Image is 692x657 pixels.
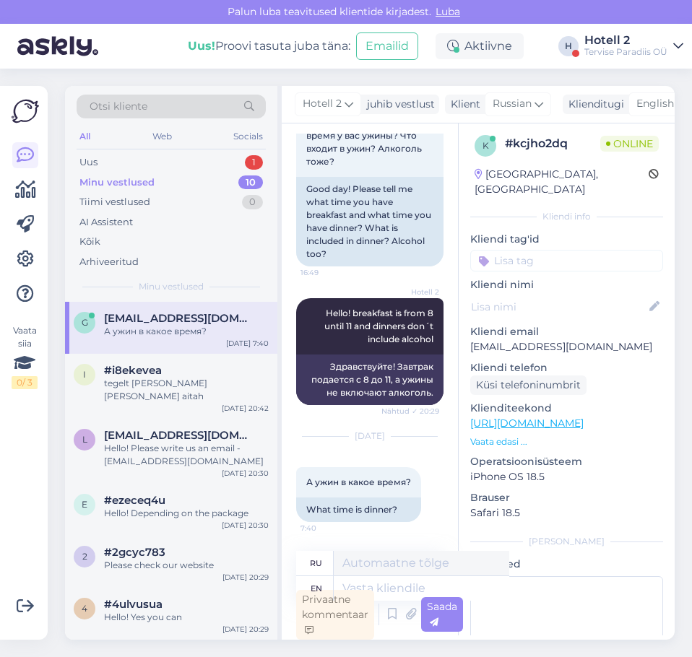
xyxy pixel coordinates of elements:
span: Minu vestlused [139,280,204,293]
a: Hotell 2Tervise Paradiis OÜ [584,35,683,58]
p: Brauser [470,490,663,505]
div: Please check our website [104,559,269,572]
div: ru [310,551,322,575]
div: Здравствуйте! Завтрак подается с 8 до 11, а ужины не включают алкоголь. [296,354,444,405]
div: Küsi telefoninumbrit [470,375,587,395]
span: 16:49 [300,267,355,278]
div: Hello! Please write us an email - [EMAIL_ADDRESS][DOMAIN_NAME] [104,442,269,468]
div: [DATE] 7:40 [226,338,269,349]
span: Otsi kliente [90,99,147,114]
span: Nähtud ✓ 20:29 [381,406,439,417]
div: 0 / 3 [12,376,38,389]
div: Tervise Paradiis OÜ [584,46,667,58]
div: [PERSON_NAME] [470,535,663,548]
p: Vaata edasi ... [470,435,663,448]
p: Märkmed [470,557,663,572]
span: k [483,140,489,151]
div: [DATE] 20:30 [222,468,269,479]
div: Privaatne kommentaar [296,590,374,640]
div: Hello! Yes you can [104,611,269,624]
div: Proovi tasuta juba täna: [188,38,350,55]
div: [GEOGRAPHIC_DATA], [GEOGRAPHIC_DATA] [475,167,649,197]
span: #i8ekevea [104,364,162,377]
a: [URL][DOMAIN_NAME] [470,417,584,430]
span: Hotell 2 [303,96,342,112]
div: [DATE] 20:30 [222,520,269,531]
p: Safari 18.5 [470,505,663,521]
div: Hotell 2 [584,35,667,46]
span: Hotell 2 [385,287,439,297]
input: Lisa tag [470,250,663,271]
div: Web [150,127,175,146]
p: Kliendi email [470,324,663,339]
div: [DATE] 20:42 [222,403,269,414]
div: Aktiivne [436,33,524,59]
div: Kõik [79,235,100,249]
span: #ezeceq4u [104,494,165,507]
span: Luba [431,5,464,18]
span: 4 [82,603,87,614]
div: # kcjho2dq [505,135,600,152]
div: AI Assistent [79,215,133,230]
p: Kliendi telefon [470,360,663,375]
div: Good day! Please tell me what time you have breakfast and what time you have dinner? What is incl... [296,177,444,266]
div: tegelt [PERSON_NAME] [PERSON_NAME] aitah [104,377,269,403]
div: en [311,576,322,601]
span: #2gcyc783 [104,546,165,559]
span: Russian [493,96,532,112]
div: Klient [445,97,480,112]
div: All [77,127,93,146]
span: English [636,96,674,112]
button: Emailid [356,32,418,60]
img: Askly Logo [12,97,39,125]
div: [DATE] 20:29 [222,624,269,635]
span: #4ulvusua [104,598,163,611]
span: Saada [427,600,457,628]
p: iPhone OS 18.5 [470,469,663,484]
span: i [83,369,86,380]
p: [EMAIL_ADDRESS][DOMAIN_NAME] [470,339,663,354]
p: Kliendi tag'id [470,232,663,247]
div: Kliendi info [470,210,663,223]
div: Minu vestlused [79,175,155,190]
div: Klienditugi [563,97,624,112]
span: larisasolo@inbox.lv [104,429,254,442]
div: What time is dinner? [296,497,421,522]
span: l [82,434,87,445]
div: juhib vestlust [361,97,435,112]
div: 1 [245,155,263,170]
input: Lisa nimi [471,299,646,315]
p: Klienditeekond [470,401,663,416]
div: Socials [230,127,266,146]
span: Hello! breakfast is from 8 until 11 and dinners don´t include alcohol [324,308,436,344]
span: goldiepuma@inbox.lv [104,312,254,325]
b: Uus! [188,39,215,53]
span: g [82,317,88,328]
div: 10 [238,175,263,190]
div: Hello! Depending on the package [104,507,269,520]
span: 2 [82,551,87,562]
div: Uus [79,155,98,170]
div: [DATE] 20:29 [222,572,269,583]
div: Vaata siia [12,324,38,389]
div: Tiimi vestlused [79,195,150,209]
p: Kliendi nimi [470,277,663,292]
div: 0 [242,195,263,209]
div: H [558,36,579,56]
div: [DATE] [296,430,444,443]
span: 7:40 [300,523,355,534]
span: Online [600,136,659,152]
span: А ужин в какое время? [306,477,411,487]
div: А ужин в какое время? [104,325,269,338]
p: Operatsioonisüsteem [470,454,663,469]
div: Arhiveeritud [79,255,139,269]
span: e [82,499,87,510]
